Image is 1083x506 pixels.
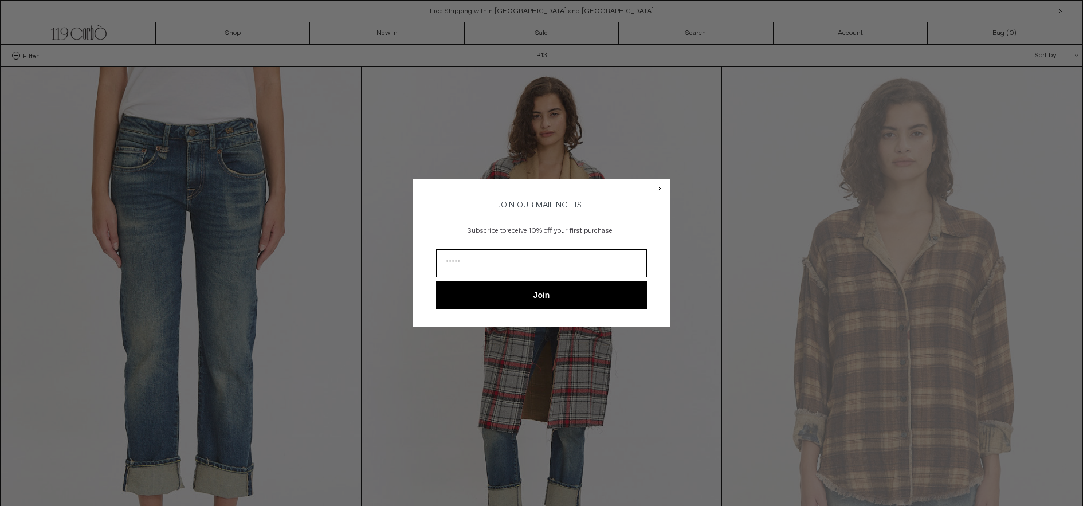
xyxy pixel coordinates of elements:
span: Subscribe to [468,226,506,236]
span: JOIN OUR MAILING LIST [496,200,587,210]
input: Email [436,249,647,277]
button: Join [436,281,647,309]
button: Close dialog [654,183,666,194]
span: receive 10% off your first purchase [506,226,613,236]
